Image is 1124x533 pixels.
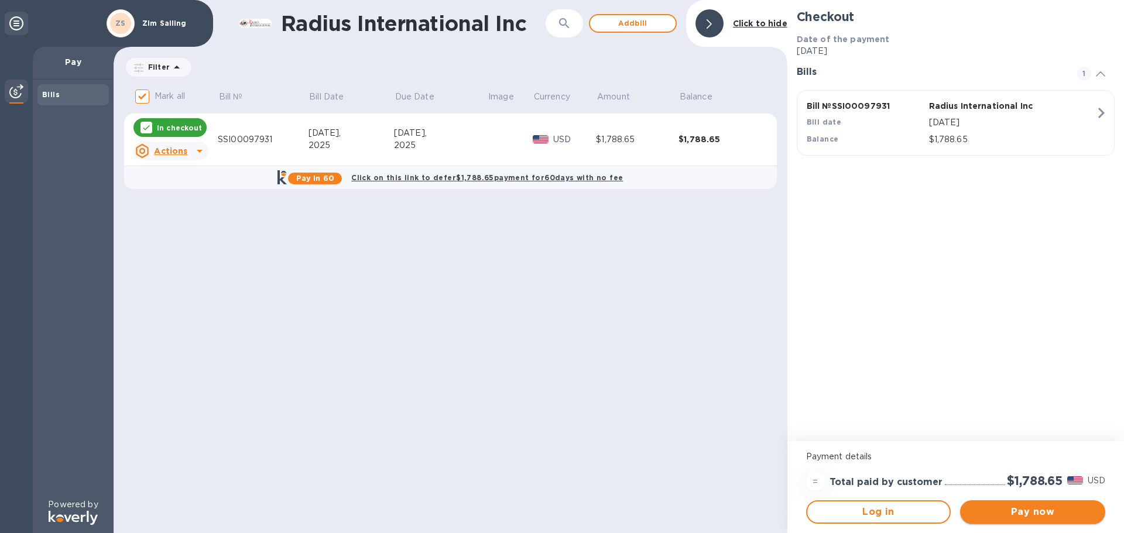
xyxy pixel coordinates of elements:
b: Click on this link to defer $1,788.65 payment for 60 days with no fee [351,173,623,182]
div: $1,788.65 [678,133,761,145]
span: 1 [1077,67,1091,81]
span: Add bill [599,16,666,30]
span: Balance [680,91,728,103]
button: Bill №SSI00097931Radius International IncBill date[DATE]Balance$1,788.65 [797,90,1115,156]
b: Pay in 60 [296,174,334,183]
h2: $1,788.65 [1007,473,1063,488]
span: Pay now [969,505,1096,519]
p: Zim Sailing [142,19,201,27]
img: USD [1067,476,1083,484]
p: Filter [143,62,170,72]
div: 2025 [394,139,487,152]
p: Amount [597,91,630,103]
p: USD [553,133,597,146]
span: Amount [597,91,645,103]
div: SSI00097931 [218,133,309,146]
p: Bill № SSI00097931 [807,100,924,112]
p: Due Date [395,91,434,103]
p: Powered by [48,498,98,511]
div: [DATE], [309,127,394,139]
button: Pay now [960,500,1105,524]
p: USD [1088,474,1105,487]
p: Pay [42,56,104,68]
p: Balance [680,91,712,103]
b: Date of the payment [797,35,890,44]
b: ZS [115,19,126,27]
h2: Checkout [797,9,1115,24]
p: Image [488,91,514,103]
p: Mark all [155,90,185,102]
p: Bill № [219,91,243,103]
p: Currency [534,91,570,103]
p: [DATE] [797,45,1115,57]
span: Bill № [219,91,258,103]
div: $1,788.65 [596,133,678,146]
img: Logo [49,511,98,525]
div: 2025 [309,139,394,152]
b: Balance [807,135,839,143]
b: Bill date [807,118,842,126]
p: In checkout [157,123,202,133]
u: Actions [154,146,187,156]
p: [DATE] [929,116,1095,129]
button: Addbill [589,14,677,33]
span: Bill Date [309,91,359,103]
div: = [806,472,825,491]
span: Due Date [395,91,450,103]
button: Log in [806,500,951,524]
p: Payment details [806,451,1105,463]
div: [DATE], [394,127,487,139]
p: $1,788.65 [929,133,1095,146]
h3: Bills [797,67,1063,78]
b: Click to hide [733,19,787,28]
b: Bills [42,90,60,99]
p: Bill Date [309,91,344,103]
span: Log in [817,505,941,519]
p: Radius International Inc [929,100,1047,112]
h1: Radius International Inc [281,11,546,36]
h3: Total paid by customer [830,477,943,488]
img: USD [533,135,549,143]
